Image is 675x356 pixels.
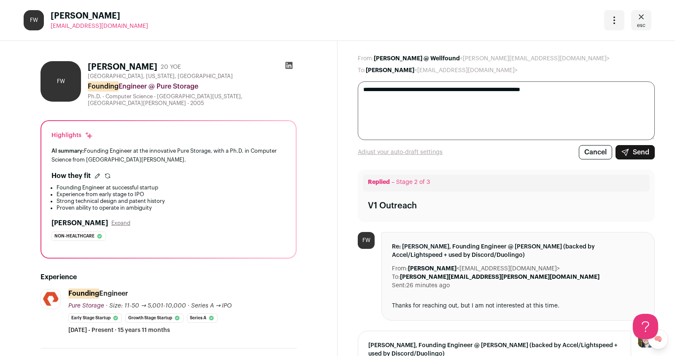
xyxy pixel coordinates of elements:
span: [DATE] - Present · 15 years 11 months [68,326,170,334]
span: Series A → IPO [191,303,232,309]
b: [PERSON_NAME] [408,266,456,272]
span: Non-healthcare [54,232,94,240]
div: Engineer @ Pure Storage [88,81,297,92]
div: FW [40,61,81,102]
mark: Founding [88,81,119,92]
img: 891ac859a8cc10c7def690560266fb8d1eeec9c6a10c033421b2f60c7cff2e60.jpg [41,289,60,309]
b: [PERSON_NAME] @ Wellfound [374,56,460,62]
dt: From: [392,264,408,273]
li: Series A [187,313,218,323]
button: Open dropdown [604,10,624,30]
span: AI summary: [51,148,84,154]
div: 20 YOE [161,63,181,71]
span: – [391,179,394,185]
li: Experience from early stage to IPO [57,191,286,198]
span: Stage 2 of 3 [396,179,430,185]
a: 🧠 [648,329,668,349]
li: Founding Engineer at successful startup [57,184,286,191]
div: Highlights [51,131,93,140]
span: Re: [PERSON_NAME], Founding Engineer @ [PERSON_NAME] (backed by Accel/Lightspeed + used by Discor... [392,243,644,259]
dd: <[PERSON_NAME][EMAIL_ADDRESS][DOMAIN_NAME]> [374,54,610,63]
div: Engineer [68,289,128,298]
mark: Founding [68,289,99,299]
dt: Sent: [392,281,406,290]
li: Growth Stage Startup [125,313,184,323]
div: Founding Engineer at the innovative Pure Storage, with a Ph.D. in Computer Science from [GEOGRAPH... [51,146,286,164]
span: [GEOGRAPHIC_DATA], [US_STATE], [GEOGRAPHIC_DATA] [88,73,233,80]
span: [EMAIL_ADDRESS][DOMAIN_NAME] [51,23,148,29]
div: Ph.D. - Computer Science - [GEOGRAPHIC_DATA][US_STATE], [GEOGRAPHIC_DATA][PERSON_NAME] - 2005 [88,93,297,107]
dt: To: [392,273,400,281]
span: Replied [368,179,390,185]
dd: 26 minutes ago [406,281,450,290]
dt: To: [358,66,366,75]
a: Adjust your auto-draft settings [358,148,443,156]
div: Thanks for reaching out, but I am not interested at this time. [392,302,644,310]
b: [PERSON_NAME] [366,67,414,73]
span: [PERSON_NAME] [51,10,148,22]
span: Pure Storage [68,303,104,309]
a: [EMAIL_ADDRESS][DOMAIN_NAME] [51,22,148,30]
h2: [PERSON_NAME] [51,218,108,228]
h1: [PERSON_NAME] [88,61,157,73]
li: Proven ability to operate in ambiguity [57,205,286,211]
b: [PERSON_NAME][EMAIL_ADDRESS][PERSON_NAME][DOMAIN_NAME] [400,274,599,280]
button: Expand [111,220,130,227]
dt: From: [358,54,374,63]
span: esc [637,22,645,29]
h2: Experience [40,272,297,282]
h2: How they fit [51,171,91,181]
iframe: Help Scout Beacon - Open [633,314,658,339]
button: Send [616,145,655,159]
li: Strong technical design and patent history [57,198,286,205]
a: Close [631,10,651,30]
div: FW [24,10,44,30]
span: · [188,302,189,310]
button: Cancel [579,145,612,159]
div: FW [358,232,375,249]
dd: <[EMAIL_ADDRESS][DOMAIN_NAME]> [408,264,560,273]
li: Early Stage Startup [68,313,122,323]
span: · Size: 11-50 → 5,001-10,000 [106,303,186,309]
dd: <[EMAIL_ADDRESS][DOMAIN_NAME]> [366,66,518,75]
div: V1 Outreach [368,200,417,212]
